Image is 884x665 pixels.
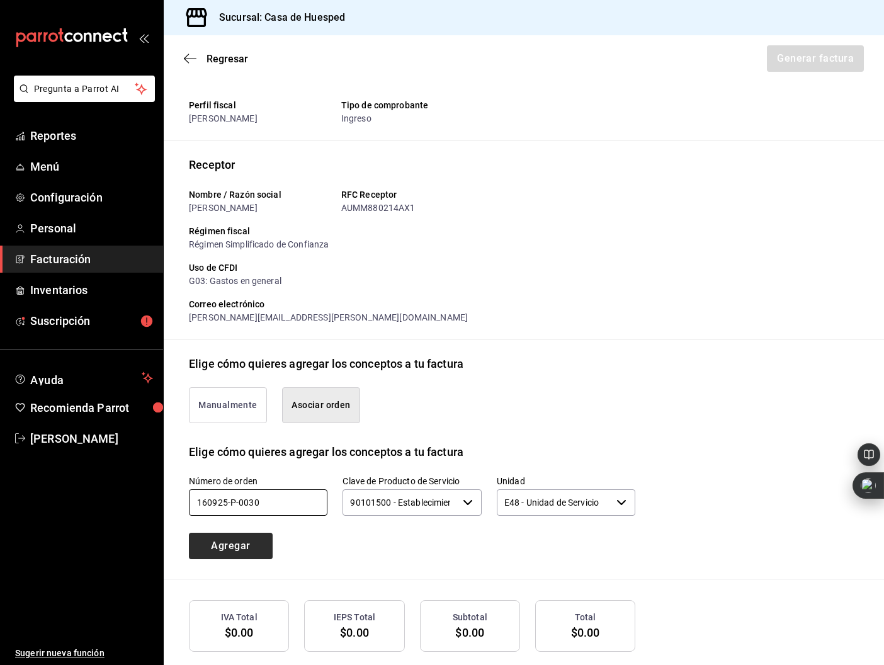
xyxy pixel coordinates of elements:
span: Inventarios [30,281,153,298]
button: open_drawer_menu [139,33,149,43]
span: $0.00 [571,626,600,639]
div: Régimen fiscal [189,225,635,238]
div: Elige cómo quieres agregar los conceptos a tu factura [189,355,463,372]
span: Regresar [207,53,248,65]
div: Correo electrónico [189,298,635,311]
a: Pregunta a Parrot AI [9,91,155,105]
span: Reportes [30,127,153,144]
span: Suscripción [30,312,153,329]
div: Régimen Simplificado de Confianza [189,238,635,251]
span: $0.00 [340,626,369,639]
label: Número de orden [189,476,327,485]
div: Tipo de comprobante [341,99,484,112]
h3: IVA Total [221,611,258,624]
h3: Total [575,611,596,624]
h3: Subtotal [453,611,487,624]
h3: Sucursal: Casa de Huesped [209,10,345,25]
span: [PERSON_NAME] [30,430,153,447]
span: $0.00 [455,626,484,639]
div: AUMM880214AX1 [341,202,484,215]
span: Sugerir nueva función [15,647,153,660]
span: Personal [30,220,153,237]
div: [PERSON_NAME] [189,202,331,215]
span: Configuración [30,189,153,206]
button: Manualmente [189,387,267,423]
input: 000000-P-0000 [189,489,327,516]
span: Pregunta a Parrot AI [34,82,135,96]
div: RFC Receptor [341,188,484,202]
button: Agregar [189,533,273,559]
span: Recomienda Parrot [30,399,153,416]
button: Asociar orden [282,387,360,423]
div: Ingreso [341,112,484,125]
button: Regresar [184,53,248,65]
button: Pregunta a Parrot AI [14,76,155,102]
div: Uso de CFDI [189,261,635,275]
span: Ayuda [30,370,137,385]
label: Unidad [497,476,635,485]
div: [PERSON_NAME] [189,112,331,125]
span: Facturación [30,251,153,268]
span: Menú [30,158,153,175]
span: $0.00 [225,626,254,639]
div: Elige cómo quieres agregar los conceptos a tu factura [189,443,463,460]
div: Nombre / Razón social [189,188,331,202]
p: Receptor [189,156,859,173]
div: [PERSON_NAME][EMAIL_ADDRESS][PERSON_NAME][DOMAIN_NAME] [189,311,635,324]
input: Elige una opción [343,489,457,516]
div: Perfil fiscal [189,99,331,112]
div: G03: Gastos en general [189,275,635,288]
h3: IEPS Total [334,611,375,624]
input: Elige una opción [497,489,611,516]
label: Clave de Producto de Servicio [343,476,481,485]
